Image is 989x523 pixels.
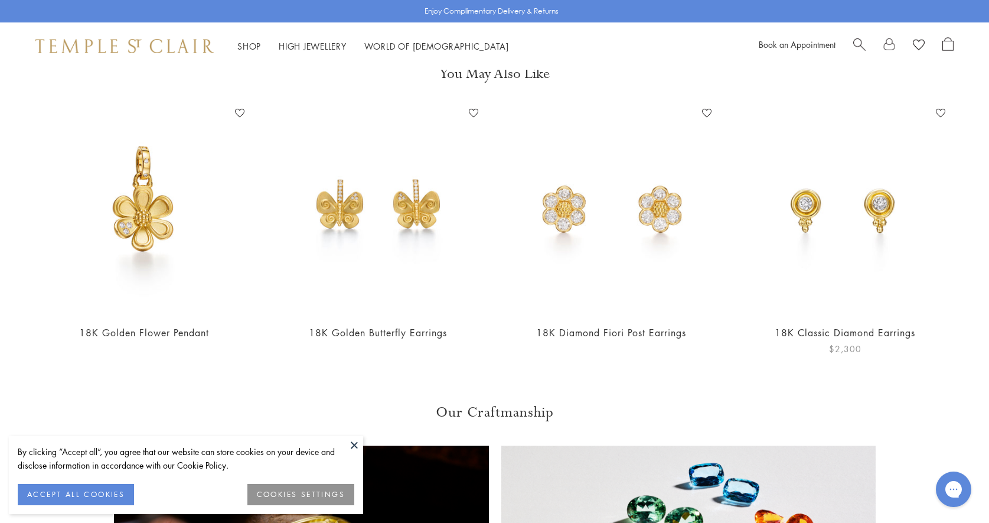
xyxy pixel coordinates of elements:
[507,104,717,314] img: E31885-FIORI
[114,403,876,422] h3: Our Craftmanship
[853,37,866,55] a: Search
[309,326,447,339] a: 18K Golden Butterfly Earrings
[364,40,509,52] a: World of [DEMOGRAPHIC_DATA]World of [DEMOGRAPHIC_DATA]
[18,445,354,472] div: By clicking “Accept all”, you agree that our website can store cookies on your device and disclos...
[237,40,261,52] a: ShopShop
[913,37,925,55] a: View Wishlist
[425,5,559,17] p: Enjoy Complimentary Delivery & Returns
[247,484,354,505] button: COOKIES SETTINGS
[47,64,942,83] h3: You May Also Like
[759,38,835,50] a: Book an Appointment
[35,39,214,53] img: Temple St. Clair
[740,104,950,314] img: 18K Classic Diamond Earrings
[930,467,977,511] iframe: Gorgias live chat messenger
[79,326,209,339] a: 18K Golden Flower Pendant
[273,104,483,314] img: 18K Golden Butterfly Earrings
[237,39,509,54] nav: Main navigation
[775,326,915,339] a: 18K Classic Diamond Earrings
[18,484,134,505] button: ACCEPT ALL COOKIES
[942,37,954,55] a: Open Shopping Bag
[829,342,861,356] span: $2,300
[279,40,347,52] a: High JewelleryHigh Jewellery
[536,326,686,339] a: 18K Diamond Fiori Post Earrings
[39,104,249,314] img: 18K Golden Flower Pendant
